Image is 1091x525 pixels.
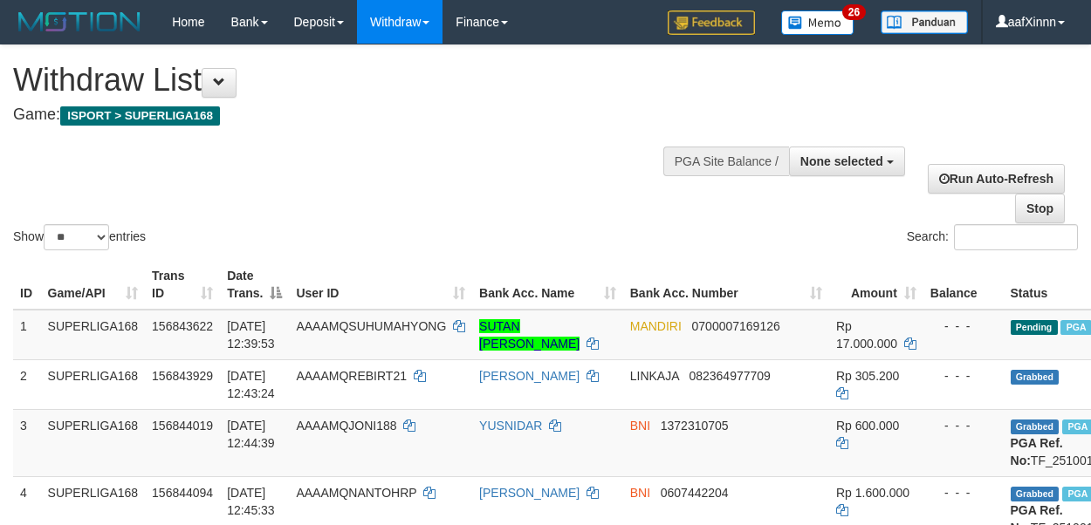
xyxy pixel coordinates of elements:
[930,417,997,434] div: - - -
[472,260,623,310] th: Bank Acc. Name: activate to sort column ascending
[836,486,909,500] span: Rp 1.600.000
[227,369,275,400] span: [DATE] 12:43:24
[13,106,710,124] h4: Game:
[152,319,213,333] span: 156843622
[930,367,997,385] div: - - -
[661,486,729,500] span: Copy 0607442204 to clipboard
[296,486,416,500] span: AAAAMQNANTOHRP
[1011,419,1060,434] span: Grabbed
[630,486,650,500] span: BNI
[930,484,997,501] div: - - -
[227,419,275,450] span: [DATE] 12:44:39
[623,260,829,310] th: Bank Acc. Number: activate to sort column ascending
[289,260,472,310] th: User ID: activate to sort column ascending
[227,319,275,351] span: [DATE] 12:39:53
[928,164,1065,194] a: Run Auto-Refresh
[1060,320,1091,335] span: Marked by aafsoycanthlai
[479,369,580,383] a: [PERSON_NAME]
[1011,320,1058,335] span: Pending
[663,147,789,176] div: PGA Site Balance /
[220,260,289,310] th: Date Trans.: activate to sort column descending
[781,10,854,35] img: Button%20Memo.svg
[1011,436,1063,467] b: PGA Ref. No:
[789,147,905,176] button: None selected
[479,419,542,433] a: YUSNIDAR
[41,260,146,310] th: Game/API: activate to sort column ascending
[689,369,770,383] span: Copy 082364977709 to clipboard
[881,10,968,34] img: panduan.png
[668,10,755,35] img: Feedback.jpg
[13,9,146,35] img: MOTION_logo.png
[923,260,1004,310] th: Balance
[954,224,1078,250] input: Search:
[692,319,780,333] span: Copy 0700007169126 to clipboard
[1011,370,1060,385] span: Grabbed
[41,310,146,360] td: SUPERLIGA168
[13,260,41,310] th: ID
[296,369,407,383] span: AAAAMQREBIRT21
[296,319,446,333] span: AAAAMQSUHUMAHYONG
[907,224,1078,250] label: Search:
[44,224,109,250] select: Showentries
[479,486,580,500] a: [PERSON_NAME]
[41,409,146,476] td: SUPERLIGA168
[630,419,650,433] span: BNI
[13,310,41,360] td: 1
[152,369,213,383] span: 156843929
[829,260,923,310] th: Amount: activate to sort column ascending
[630,369,679,383] span: LINKAJA
[41,359,146,409] td: SUPERLIGA168
[152,486,213,500] span: 156844094
[800,154,883,168] span: None selected
[13,359,41,409] td: 2
[836,319,897,351] span: Rp 17.000.000
[836,369,899,383] span: Rp 305.200
[842,4,866,20] span: 26
[1011,487,1060,501] span: Grabbed
[630,319,682,333] span: MANDIRI
[60,106,220,126] span: ISPORT > SUPERLIGA168
[930,317,997,335] div: - - -
[836,419,899,433] span: Rp 600.000
[145,260,220,310] th: Trans ID: activate to sort column ascending
[13,63,710,98] h1: Withdraw List
[152,419,213,433] span: 156844019
[479,319,580,351] a: SUTAN [PERSON_NAME]
[661,419,729,433] span: Copy 1372310705 to clipboard
[13,409,41,476] td: 3
[296,419,396,433] span: AAAAMQJONI188
[13,224,146,250] label: Show entries
[227,486,275,517] span: [DATE] 12:45:33
[1015,194,1065,223] a: Stop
